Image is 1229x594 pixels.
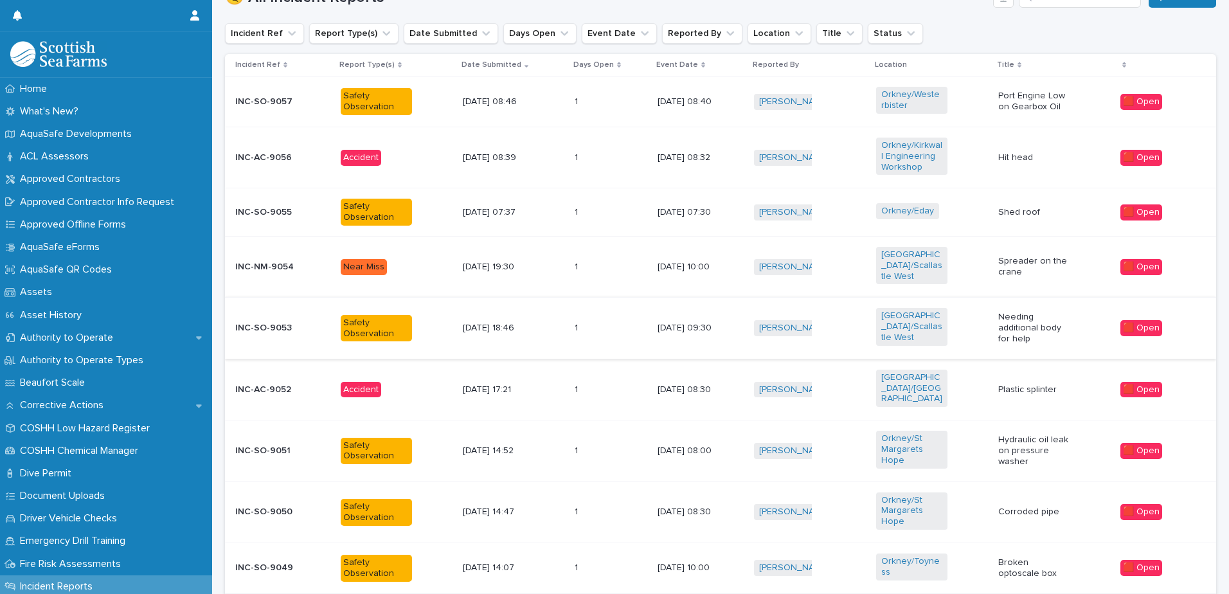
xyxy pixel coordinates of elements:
p: [DATE] 14:52 [463,446,534,456]
div: Safety Observation [341,315,412,342]
p: INC-SO-9053 [235,323,307,334]
div: 🟥 Open [1120,204,1162,221]
a: [PERSON_NAME] [759,152,829,163]
p: Reported By [753,58,799,72]
p: 1 [575,204,580,218]
p: Event Date [656,58,698,72]
p: Spreader on the crane [998,256,1070,278]
a: [PERSON_NAME] [759,323,829,334]
div: 🟥 Open [1120,320,1162,336]
p: AquaSafe Developments [15,128,142,140]
button: Event Date [582,23,657,44]
button: Status [868,23,923,44]
p: Incident Ref [235,58,280,72]
p: Fire Risk Assessments [15,558,131,570]
tr: INC-SO-9049Safety Observation[DATE] 14:0711 [DATE] 10:00[PERSON_NAME] Orkney/Toyness Broken optos... [225,543,1216,593]
div: 🟥 Open [1120,560,1162,576]
p: [DATE] 08:30 [658,507,729,517]
p: INC-AC-9056 [235,152,307,163]
button: Incident Ref [225,23,304,44]
p: 1 [575,382,580,395]
div: Safety Observation [341,555,412,582]
p: [DATE] 08:40 [658,96,729,107]
p: Assets [15,286,62,298]
div: Accident [341,382,381,398]
div: 🟥 Open [1120,504,1162,520]
tr: INC-SO-9053Safety Observation[DATE] 18:4611 [DATE] 09:30[PERSON_NAME] [GEOGRAPHIC_DATA]/Scallastl... [225,298,1216,359]
p: INC-SO-9049 [235,562,307,573]
p: [DATE] 07:37 [463,207,534,218]
tr: INC-SO-9055Safety Observation[DATE] 07:3711 [DATE] 07:30[PERSON_NAME] Orkney/Eday Shed roof🟥 Open [225,188,1216,237]
a: [PERSON_NAME] [759,446,829,456]
button: Date Submitted [404,23,498,44]
p: [DATE] 09:30 [658,323,729,334]
p: Date Submitted [462,58,521,72]
tr: INC-SO-9050Safety Observation[DATE] 14:4711 [DATE] 08:30[PERSON_NAME] Orkney/St Margarets Hope Co... [225,482,1216,543]
p: What's New? [15,105,89,118]
button: Title [816,23,863,44]
p: [DATE] 08:30 [658,384,729,395]
a: Orkney/St Margarets Hope [881,433,942,465]
p: 1 [575,560,580,573]
p: [DATE] 10:00 [658,562,729,573]
p: Asset History [15,309,92,321]
a: [PERSON_NAME] [759,384,829,395]
tr: INC-AC-9056Accident[DATE] 08:3911 [DATE] 08:32[PERSON_NAME] Orkney/Kirkwall Engineering Workshop ... [225,127,1216,188]
p: 1 [575,150,580,163]
p: ACL Assessors [15,150,99,163]
p: 1 [575,94,580,107]
p: 1 [575,320,580,334]
p: Port Engine Low on Gearbox Oil [998,91,1070,113]
p: Driver Vehicle Checks [15,512,127,525]
p: Corrective Actions [15,399,114,411]
p: Needing additional body for help [998,312,1070,344]
a: Orkney/Westerbister [881,89,942,111]
p: INC-AC-9052 [235,384,307,395]
p: [DATE] 17:21 [463,384,534,395]
p: Plastic splinter [998,384,1070,395]
p: 1 [575,443,580,456]
p: 1 [575,259,580,273]
p: Report Type(s) [339,58,395,72]
p: Dive Permit [15,467,82,480]
button: Days Open [503,23,577,44]
div: Accident [341,150,381,166]
tr: INC-AC-9052Accident[DATE] 17:2111 [DATE] 08:30[PERSON_NAME] [GEOGRAPHIC_DATA]/[GEOGRAPHIC_DATA] P... [225,359,1216,420]
p: Beaufort Scale [15,377,95,389]
p: Location [875,58,907,72]
p: AquaSafe eForms [15,241,110,253]
button: Reported By [662,23,742,44]
img: bPIBxiqnSb2ggTQWdOVV [10,41,107,67]
div: 🟥 Open [1120,150,1162,166]
p: Document Uploads [15,490,115,502]
p: Emergency Drill Training [15,535,136,547]
p: COSHH Chemical Manager [15,445,148,457]
p: [DATE] 19:30 [463,262,534,273]
a: [PERSON_NAME] [759,96,829,107]
p: Authority to Operate Types [15,354,154,366]
div: 🟥 Open [1120,94,1162,110]
p: Hydraulic oil leak on pressure washer [998,435,1070,467]
p: Corroded pipe [998,507,1070,517]
p: [DATE] 10:00 [658,262,729,273]
p: Days Open [573,58,614,72]
p: Broken optoscale box [998,557,1070,579]
p: [DATE] 08:46 [463,96,534,107]
p: INC-NM-9054 [235,262,307,273]
p: Approved Contractor Info Request [15,196,184,208]
div: 🟥 Open [1120,259,1162,275]
p: [DATE] 14:07 [463,562,534,573]
p: Authority to Operate [15,332,123,344]
div: Near Miss [341,259,387,275]
p: [DATE] 08:39 [463,152,534,163]
p: Hit head [998,152,1070,163]
p: [DATE] 18:46 [463,323,534,334]
div: 🟥 Open [1120,382,1162,398]
p: Approved Contractors [15,173,130,185]
a: [PERSON_NAME] [759,207,829,218]
p: Approved Offline Forms [15,219,136,231]
p: [DATE] 07:30 [658,207,729,218]
p: AquaSafe QR Codes [15,264,122,276]
p: Incident Reports [15,580,103,593]
tr: INC-NM-9054Near Miss[DATE] 19:3011 [DATE] 10:00[PERSON_NAME] [GEOGRAPHIC_DATA]/Scallastle West Sp... [225,236,1216,297]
